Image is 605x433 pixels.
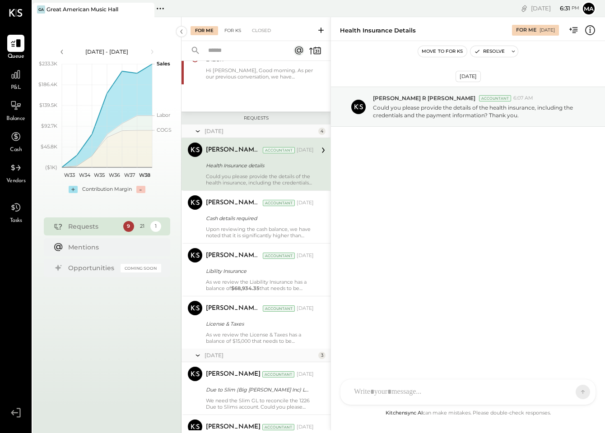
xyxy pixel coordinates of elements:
[41,143,57,150] text: $45.8K
[137,221,148,232] div: 21
[11,84,21,92] span: P&L
[64,172,74,178] text: W33
[0,128,31,154] a: Cash
[340,26,416,35] div: Health Insurance details
[373,94,475,102] span: [PERSON_NAME] R [PERSON_NAME]
[38,81,57,88] text: $186.4K
[37,5,45,14] div: GA
[206,251,261,260] div: [PERSON_NAME] R [PERSON_NAME]
[206,267,311,276] div: Libility Insurance
[531,4,579,13] div: [DATE]
[47,5,118,13] div: Great American Music Hall
[206,423,261,432] div: [PERSON_NAME]
[69,186,78,193] div: +
[79,172,90,178] text: W34
[479,95,511,101] div: Accountant
[10,217,22,225] span: Tasks
[0,199,31,225] a: Tasks
[220,26,246,35] div: For KS
[205,351,316,359] div: [DATE]
[68,243,157,252] div: Mentions
[150,221,161,232] div: 1
[513,95,533,102] span: 6:07 AM
[157,127,172,133] text: COGS
[121,264,161,272] div: Coming Soon
[68,222,119,231] div: Requests
[0,159,31,185] a: Vendors
[456,71,481,82] div: [DATE]
[540,27,555,33] div: [DATE]
[297,252,314,259] div: [DATE]
[157,60,170,67] text: Sales
[206,304,261,313] div: [PERSON_NAME] R [PERSON_NAME]
[262,424,294,430] div: Accountant
[206,332,314,344] div: As we review the License & Taxes has a balance of $15,000 that needs to be amortized over each pe...
[206,279,314,291] div: As we review the Liability Insurance has a balance of that needs to be amortized over each period...
[206,385,311,394] div: Due to Slim (Big [PERSON_NAME] Inc) Ledger balance
[157,112,170,118] text: Labor
[124,172,135,178] text: W37
[82,186,132,193] div: Contribution Margin
[206,161,311,170] div: Health Insurance details
[206,319,311,328] div: License & Taxes
[109,172,120,178] text: W36
[582,1,596,16] button: ma
[139,172,150,178] text: W38
[39,102,57,108] text: $139.5K
[191,26,218,35] div: For Me
[206,67,314,80] div: Hi [PERSON_NAME], Good morning. As per our previous conversation, we have recorded the payroll in...
[516,27,536,34] div: For Me
[206,397,314,410] div: We need the Slim GL to reconcile the 1226 Due to Slims account. Could you please provide the Grea...
[0,97,31,123] a: Balance
[206,146,261,155] div: [PERSON_NAME] R [PERSON_NAME]
[470,46,508,57] button: Resolve
[94,172,105,178] text: W35
[69,48,145,55] div: [DATE] - [DATE]
[206,198,261,207] div: [PERSON_NAME] R [PERSON_NAME]
[373,104,586,119] p: Could you please provide the details of the health insurance, including the credentials and the p...
[263,253,295,259] div: Accountant
[263,305,295,312] div: Accountant
[68,263,116,272] div: Opportunities
[39,60,57,67] text: $233.3K
[263,147,295,153] div: Accountant
[205,127,316,135] div: [DATE]
[297,305,314,312] div: [DATE]
[206,173,314,186] div: Could you please provide the details of the health insurance, including the credentials and the p...
[0,35,31,61] a: Queue
[297,371,314,378] div: [DATE]
[0,66,31,92] a: P&L
[8,53,24,61] span: Queue
[206,214,311,223] div: Cash details required
[136,186,145,193] div: -
[231,285,260,291] strong: $68,934.35
[123,221,134,232] div: 9
[318,352,326,359] div: 3
[263,200,295,206] div: Accountant
[206,370,261,379] div: [PERSON_NAME]
[41,123,57,129] text: $92.7K
[520,4,529,13] div: copy link
[6,115,25,123] span: Balance
[297,199,314,207] div: [DATE]
[206,226,314,239] div: Upon reviewing the cash balance, we have noted that it is significantly higher than usual cash ba...
[418,46,467,57] button: Move to for ks
[247,26,275,35] div: Closed
[10,146,22,154] span: Cash
[45,164,57,170] text: ($1K)
[186,115,326,121] div: Requests
[297,424,314,431] div: [DATE]
[297,147,314,154] div: [DATE]
[318,128,326,135] div: 4
[6,177,26,185] span: Vendors
[262,371,294,378] div: Accountant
